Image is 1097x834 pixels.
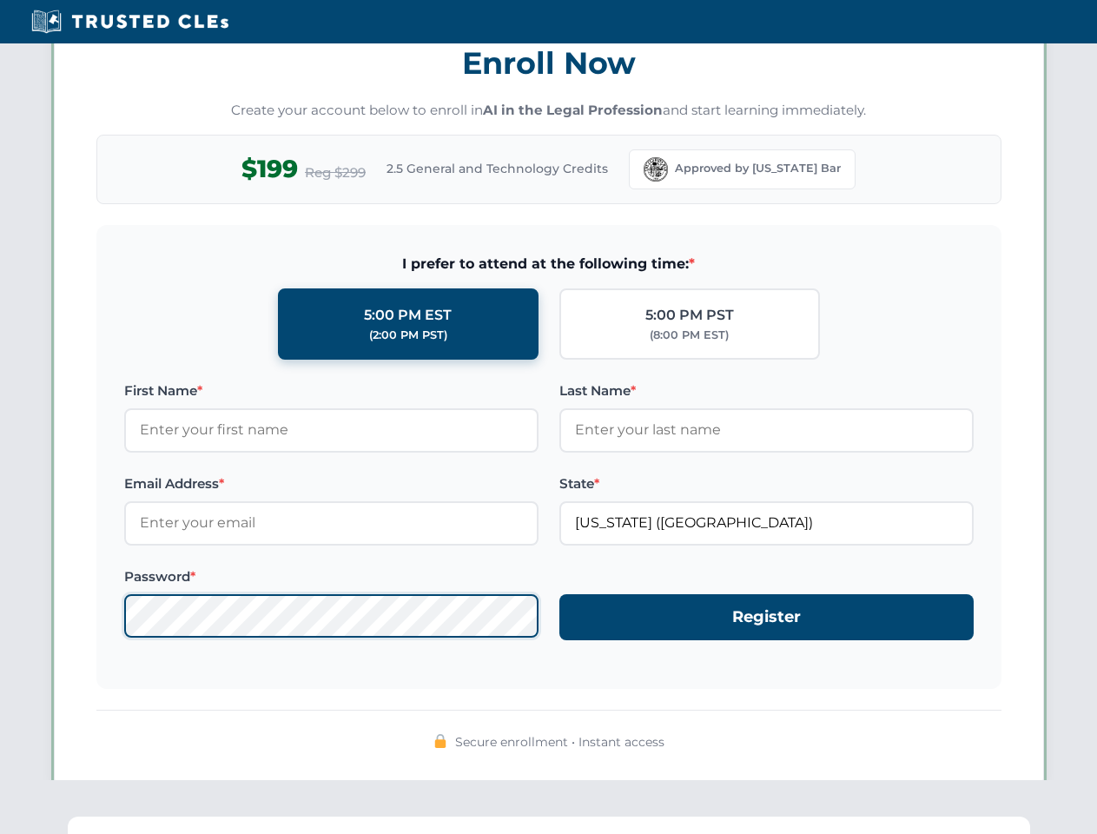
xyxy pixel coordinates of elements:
[369,327,447,344] div: (2:00 PM PST)
[559,501,974,545] input: Florida (FL)
[483,102,663,118] strong: AI in the Legal Profession
[124,381,539,401] label: First Name
[645,304,734,327] div: 5:00 PM PST
[559,408,974,452] input: Enter your last name
[124,253,974,275] span: I prefer to attend at the following time:
[387,159,608,178] span: 2.5 General and Technology Credits
[364,304,452,327] div: 5:00 PM EST
[433,734,447,748] img: 🔒
[124,473,539,494] label: Email Address
[559,594,974,640] button: Register
[650,327,729,344] div: (8:00 PM EST)
[559,473,974,494] label: State
[96,36,1001,90] h3: Enroll Now
[96,101,1001,121] p: Create your account below to enroll in and start learning immediately.
[455,732,664,751] span: Secure enrollment • Instant access
[675,160,841,177] span: Approved by [US_STATE] Bar
[241,149,298,189] span: $199
[124,408,539,452] input: Enter your first name
[124,566,539,587] label: Password
[644,157,668,182] img: Florida Bar
[26,9,234,35] img: Trusted CLEs
[124,501,539,545] input: Enter your email
[305,162,366,183] span: Reg $299
[559,381,974,401] label: Last Name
